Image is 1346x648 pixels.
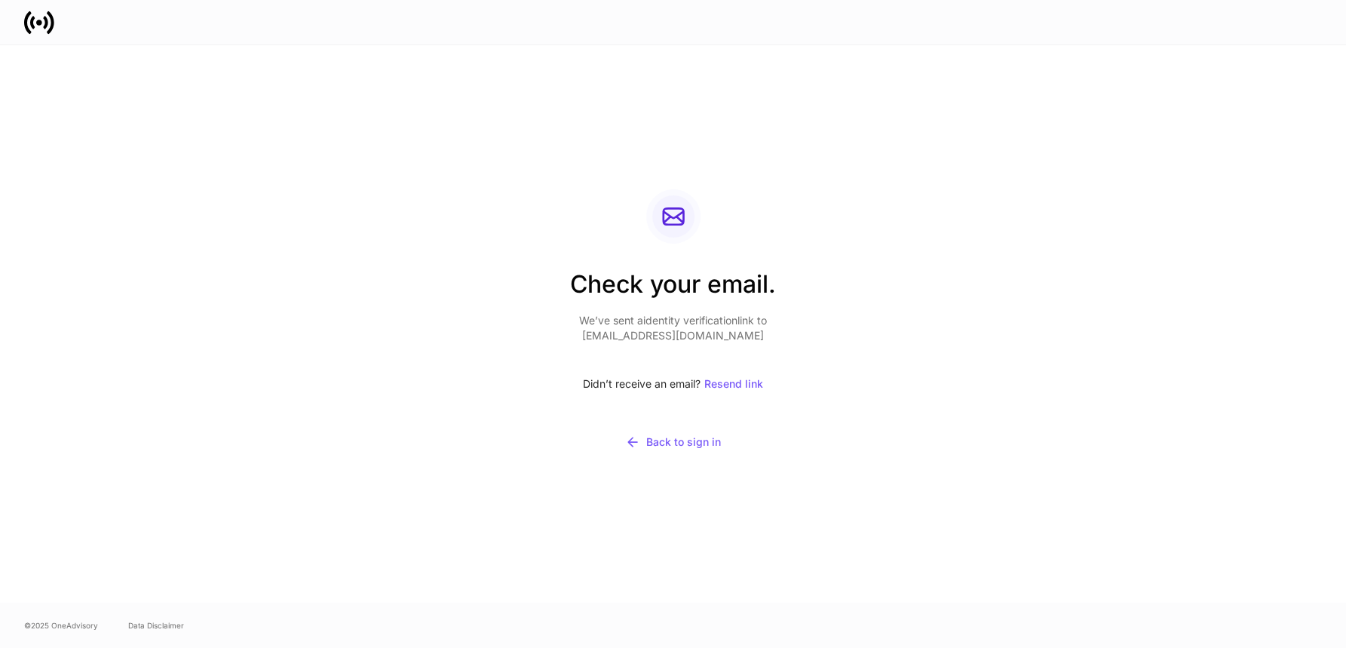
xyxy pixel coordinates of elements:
[24,619,98,631] span: © 2025 OneAdvisory
[704,379,763,389] div: Resend link
[570,425,776,459] button: Back to sign in
[704,367,764,401] button: Resend link
[128,619,184,631] a: Data Disclaimer
[570,268,776,313] h2: Check your email.
[570,367,776,401] div: Didn’t receive an email?
[570,313,776,343] p: We’ve sent a identity verification link to [EMAIL_ADDRESS][DOMAIN_NAME]
[625,435,721,450] div: Back to sign in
